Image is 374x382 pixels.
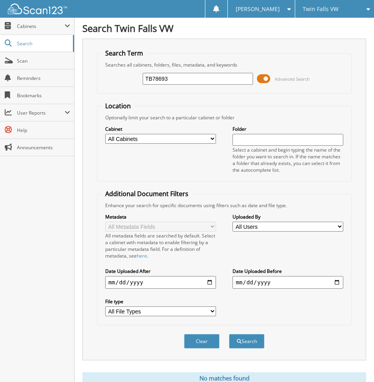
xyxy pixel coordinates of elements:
span: Help [17,127,70,134]
label: Uploaded By [233,213,343,220]
span: Cabinets [17,23,65,30]
label: Folder [233,126,343,132]
label: Metadata [105,213,216,220]
input: end [233,276,343,289]
div: All metadata fields are searched by default. Select a cabinet with metadata to enable filtering b... [105,232,216,259]
label: Date Uploaded After [105,268,216,274]
legend: Location [101,102,135,110]
span: Reminders [17,75,70,82]
div: Enhance your search for specific documents using filters such as date and file type. [101,202,347,209]
label: Cabinet [105,126,216,132]
img: scan123-logo-white.svg [8,4,67,14]
label: File type [105,298,216,305]
div: Select a cabinet and begin typing the name of the folder you want to search in. If the name match... [233,146,343,173]
span: Search [17,40,69,47]
h1: Search Twin Falls VW [82,22,366,35]
a: here [137,252,147,259]
span: Scan [17,57,70,64]
div: Searches all cabinets, folders, files, metadata, and keywords [101,61,347,68]
legend: Additional Document Filters [101,189,192,198]
legend: Search Term [101,49,147,57]
span: Twin Falls VW [303,7,339,11]
div: Optionally limit your search to a particular cabinet or folder [101,114,347,121]
button: Search [229,334,264,349]
span: Advanced Search [275,76,310,82]
input: start [105,276,216,289]
span: [PERSON_NAME] [236,7,280,11]
label: Date Uploaded Before [233,268,343,274]
span: Bookmarks [17,92,70,99]
button: Clear [184,334,220,349]
span: Announcements [17,144,70,151]
span: User Reports [17,109,65,116]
